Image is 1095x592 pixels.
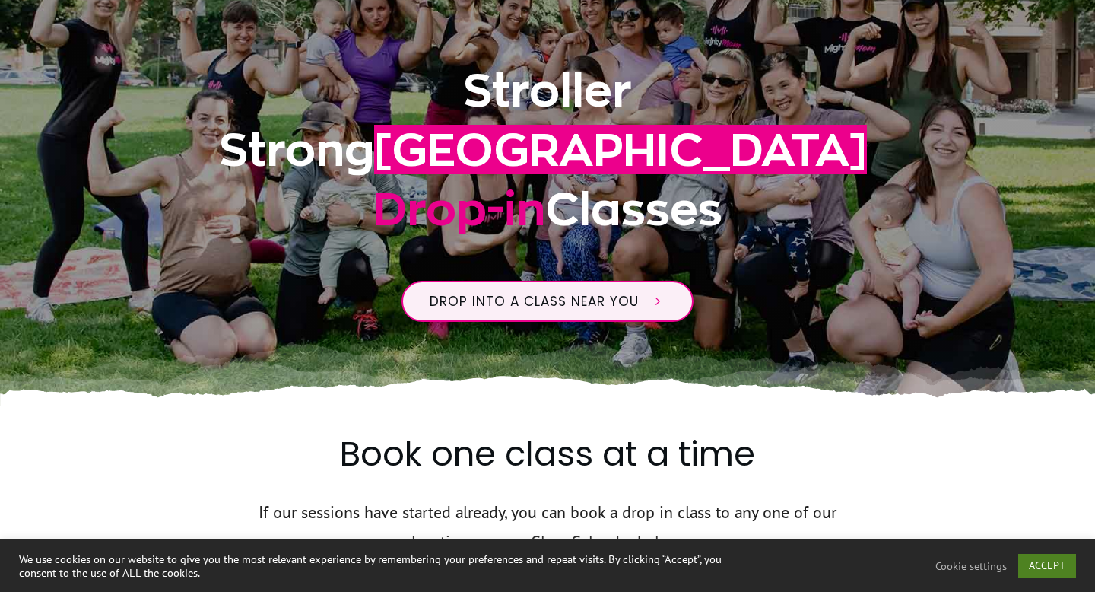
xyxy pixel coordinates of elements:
span: If our sessions have started already, you can book a drop in class to any one of our locations on... [259,501,836,552]
span: Drop into a class near you [430,292,639,310]
span: [GEOGRAPHIC_DATA] [374,125,867,174]
a: Drop into a class near you [401,281,693,322]
div: We use cookies on our website to give you the most relevant experience by remembering your prefer... [19,552,759,580]
span: Drop-in [373,184,545,234]
h1: Stroller Strong Classes [138,61,957,257]
a: Cookie settings [935,559,1007,573]
a: ACCEPT [1018,554,1076,578]
h2: Book one class at a time [138,430,957,496]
